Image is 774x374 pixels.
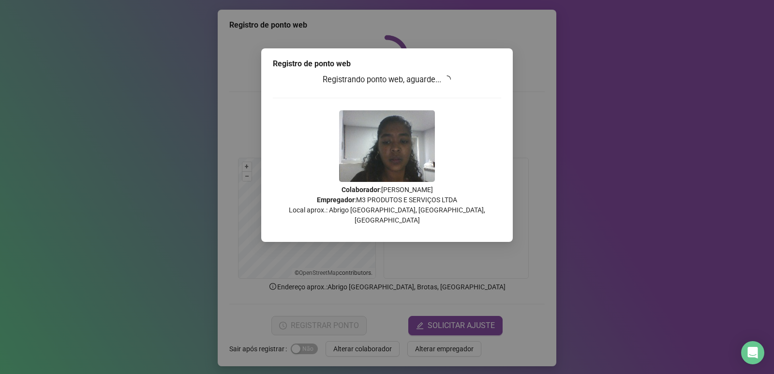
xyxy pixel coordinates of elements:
strong: Colaborador [342,186,380,194]
strong: Empregador [317,196,355,204]
h3: Registrando ponto web, aguarde... [273,74,501,86]
p: : [PERSON_NAME] : M3 PRODUTOS E SERVIÇOS LTDA Local aprox.: Abrigo [GEOGRAPHIC_DATA], [GEOGRAPHIC... [273,185,501,225]
div: Open Intercom Messenger [741,341,764,364]
img: 9k= [339,110,435,182]
span: loading [442,74,453,85]
div: Registro de ponto web [273,58,501,70]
